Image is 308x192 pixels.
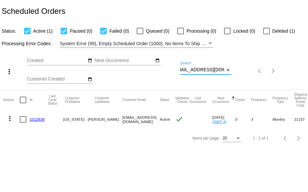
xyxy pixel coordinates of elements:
[251,98,266,102] button: Change sorting for Frequency
[272,27,295,35] span: Deleted (1)
[212,110,235,129] mat-cell: [DATE]
[224,67,231,74] button: Clear
[27,77,86,82] input: Customer Created
[212,119,226,124] a: (GMT-4)
[253,136,268,141] div: 1 - 1 of 1
[146,27,169,35] span: Queued (0)
[33,27,53,35] span: Active (1)
[212,96,229,104] button: Change sorting for NextOccurrenceUtc
[235,110,251,129] mat-cell: 0
[294,93,307,107] button: Change sorting for ShippingPostcode
[155,58,160,63] mat-icon: date_range
[5,68,13,76] mat-icon: more_vert
[226,68,230,73] mat-icon: close
[88,77,92,82] mat-icon: date_range
[223,136,241,141] mat-select: Items per page:
[88,110,122,129] mat-cell: [PERSON_NAME]
[122,98,146,102] button: Change sorting for CustomerEmail
[160,117,170,121] span: Active
[292,132,305,145] button: Next page
[109,27,129,35] span: Failed (0)
[175,115,183,123] mat-icon: check
[251,110,272,129] mat-cell: 3
[223,136,227,141] span: 20
[3,90,20,110] mat-header-cell: Actions
[2,28,16,34] span: Status:
[27,58,86,63] input: Created
[272,96,288,104] button: Change sorting for FrequencyType
[180,67,224,73] input: Search
[48,94,57,105] button: Change sorting for LastProcessingCycleId
[186,27,216,35] span: Processing (0)
[233,27,255,35] span: Locked (0)
[272,110,294,129] mat-cell: Months
[160,98,169,102] button: Change sorting for Status
[266,64,280,78] button: Next page
[2,41,52,46] span: Processing Error Codes:
[95,58,154,63] input: Next Occurrence
[175,90,189,110] mat-header-cell: Validation Checks
[6,114,14,122] mat-icon: more_vert
[30,117,44,121] a: 1012839
[192,136,220,141] div: Items per page:
[60,40,213,48] mat-select: Filter by Processing Error Codes
[122,110,160,129] mat-cell: [EMAIL_ADDRESS][DOMAIN_NAME]
[279,132,292,145] button: Previous page
[189,96,207,104] button: Change sorting for LastOccurrenceUtc
[70,27,92,35] span: Paused (0)
[235,98,245,102] button: Change sorting for Cycles
[2,7,65,16] h2: Scheduled Orders
[30,98,32,102] button: Change sorting for Id
[253,64,266,78] button: Previous page
[63,96,82,104] button: Change sorting for CustomerFirstName
[88,96,116,104] button: Change sorting for CustomerLastName
[88,58,92,63] mat-icon: date_range
[63,110,88,129] mat-cell: [US_STATE]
